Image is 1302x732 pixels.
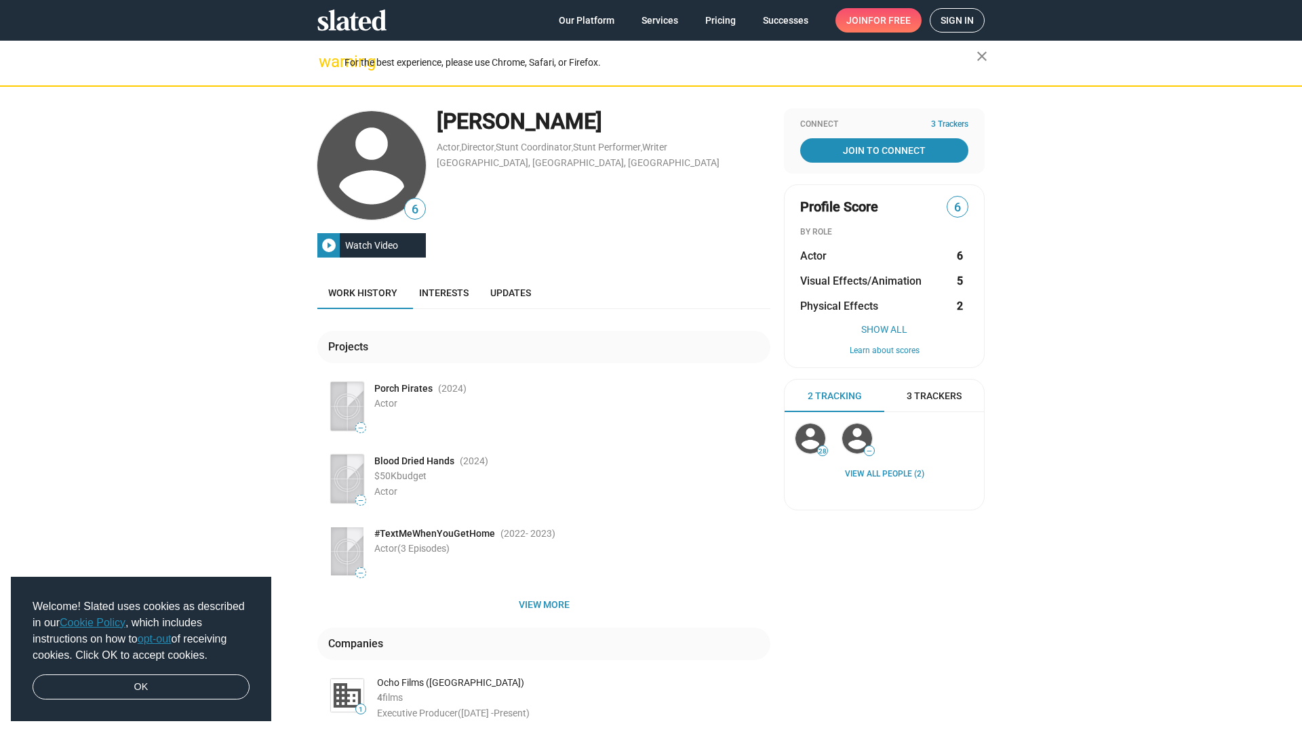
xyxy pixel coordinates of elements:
div: Ocho Films ([GEOGRAPHIC_DATA]) [377,676,770,689]
span: View more [328,592,759,617]
span: 3 Trackers [931,119,968,130]
strong: 5 [957,274,963,288]
mat-icon: close [974,48,990,64]
span: Join To Connect [803,138,966,163]
span: Work history [328,287,397,298]
a: Work history [317,277,408,309]
span: Interests [419,287,469,298]
span: ([DATE] - ) [458,708,530,718]
a: Actor [437,142,460,152]
span: 6 [947,199,968,217]
button: Show All [800,324,968,335]
div: For the best experience, please use Chrome, Safari, or Firefox. [344,54,976,72]
span: #TextMeWhenYouGetHome [374,527,495,540]
strong: 6 [957,249,963,263]
span: 28 [818,447,827,455]
span: , [494,144,496,152]
button: View more [317,592,770,617]
mat-icon: play_circle_filled [321,237,337,253]
a: View all People (2) [845,469,924,480]
span: Profile Score [800,198,878,216]
span: Porch Pirates [374,382,433,395]
span: Services [642,8,678,33]
span: Actor [374,398,397,409]
span: Actor [374,486,397,497]
span: Actor [374,543,450,554]
a: Sign in [930,8,985,33]
span: 2 Tracking [808,390,862,403]
a: Stunt Performer [573,142,641,152]
span: Welcome! Slated uses cookies as described in our , which includes instructions on how to of recei... [33,598,250,664]
span: Our Platform [559,8,614,33]
a: Cookie Policy [60,617,125,628]
span: 3 Trackers [907,390,962,403]
span: - 2023 [526,528,552,539]
a: Joinfor free [835,8,922,33]
span: $50K [374,470,397,481]
span: Updates [490,287,531,298]
span: Visual Effects/Animation [800,274,922,288]
div: [PERSON_NAME] [437,107,770,136]
a: Writer [642,142,667,152]
span: 4 [377,692,382,703]
a: Pricing [694,8,747,33]
span: Actor [800,249,827,263]
div: Connect [800,119,968,130]
a: Director [461,142,494,152]
span: — [356,424,366,432]
span: Pricing [705,8,736,33]
span: Executive Producer [377,708,458,718]
span: Join [846,8,911,33]
button: Watch Video [317,233,426,258]
span: Physical Effects [800,299,878,313]
span: , [460,144,461,152]
a: Join To Connect [800,138,968,163]
span: Sign in [941,9,974,32]
a: Our Platform [548,8,625,33]
span: budget [397,470,427,481]
div: Watch Video [340,233,403,258]
a: Interests [408,277,479,309]
span: Present [494,708,526,718]
span: , [641,144,642,152]
span: (2024 ) [460,455,488,468]
strong: 2 [957,299,963,313]
span: (2022 ) [500,527,555,540]
span: 6 [405,201,425,219]
span: — [865,447,874,455]
a: Successes [752,8,819,33]
a: dismiss cookie message [33,674,250,700]
span: (2024 ) [438,382,467,395]
mat-icon: warning [319,54,335,70]
div: Companies [328,636,389,651]
a: Stunt Coordinator [496,142,572,152]
div: cookieconsent [11,577,271,722]
span: Successes [763,8,808,33]
div: Projects [328,340,374,354]
span: , [572,144,573,152]
span: Blood Dried Hands [374,455,454,468]
div: BY ROLE [800,227,968,238]
a: Updates [479,277,542,309]
button: Learn about scores [800,346,968,357]
span: for free [868,8,911,33]
a: [GEOGRAPHIC_DATA], [GEOGRAPHIC_DATA], [GEOGRAPHIC_DATA] [437,157,719,168]
a: Services [631,8,689,33]
span: — [356,569,366,577]
a: opt-out [138,633,172,645]
span: films [382,692,403,703]
span: (3 Episodes) [397,543,450,554]
span: 1 [356,706,366,714]
span: — [356,497,366,504]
